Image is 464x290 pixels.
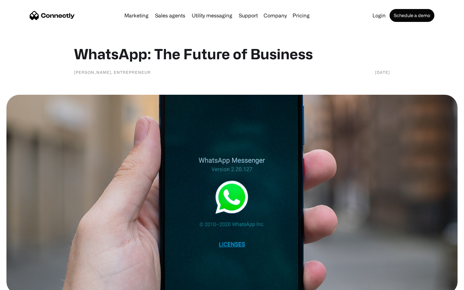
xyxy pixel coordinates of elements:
aside: Language selected: English [6,279,39,288]
ul: Language list [13,279,39,288]
a: Sales agents [152,13,188,18]
div: Company [264,11,287,20]
h1: WhatsApp: The Future of Business [74,45,390,63]
div: [PERSON_NAME], Entrepreneur [74,69,151,75]
a: Support [236,13,260,18]
a: home [30,11,75,20]
div: Company [262,11,289,20]
a: Utility messaging [189,13,235,18]
a: Login [370,13,388,18]
div: [DATE] [375,69,390,75]
a: Pricing [290,13,312,18]
a: Marketing [122,13,151,18]
a: Schedule a demo [390,9,434,22]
